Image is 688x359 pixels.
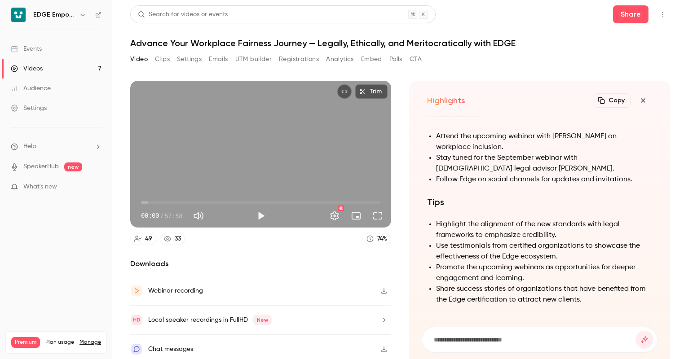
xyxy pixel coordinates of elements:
[253,315,272,325] span: New
[23,142,36,151] span: Help
[23,162,59,171] a: SpeakerHub
[347,207,365,225] button: Turn on miniplayer
[209,52,228,66] button: Emails
[130,233,156,245] a: 49
[130,38,670,48] h1: Advance Your Workplace Fairness Journey — Legally, Ethically, and Meritocratically with EDGE
[410,52,422,66] button: CTA
[594,93,631,108] button: Copy
[326,207,344,225] button: Settings
[138,10,228,19] div: Search for videos or events
[362,233,391,245] a: 74%
[148,285,203,296] div: Webinar recording
[33,10,75,19] h6: EDGE Empower
[369,207,387,225] button: Full screen
[11,337,40,348] span: Premium
[436,153,652,174] li: Stay tuned for the September webinar with [DEMOGRAPHIC_DATA] legal advisor [PERSON_NAME].
[141,211,159,220] span: 00:00
[64,162,82,171] span: new
[155,52,170,66] button: Clips
[11,84,51,93] div: Audience
[79,339,101,346] a: Manage
[436,241,652,262] li: Use testimonials from certified organizations to showcase the effectiveness of the Edge ecosystem.
[11,44,42,53] div: Events
[11,104,47,113] div: Settings
[337,84,352,99] button: Embed video
[130,52,148,66] button: Video
[11,64,43,73] div: Videos
[436,219,652,241] li: Highlight the alignment of the new standards with legal frameworks to emphasize credibility.
[436,262,652,284] li: Promote the upcoming webinars as opportunities for deeper engagement and learning.
[427,196,652,208] h1: Tips
[175,234,181,244] div: 33
[427,95,465,106] h2: Highlights
[656,7,670,22] button: Top Bar Actions
[436,131,652,153] li: Attend the upcoming webinar with [PERSON_NAME] on workplace inclusion.
[148,344,193,355] div: Chat messages
[613,5,648,23] button: Share
[235,52,272,66] button: UTM builder
[160,211,163,220] span: /
[145,234,152,244] div: 49
[252,207,270,225] button: Play
[45,339,74,346] span: Plan usage
[141,211,182,220] div: 00:00
[148,315,272,325] div: Local speaker recordings in FullHD
[326,52,354,66] button: Analytics
[11,8,26,22] img: EDGE Empower
[436,284,652,305] li: Share success stories of organizations that have benefited from the Edge certification to attract...
[23,182,57,192] span: What's new
[389,52,402,66] button: Polls
[177,52,202,66] button: Settings
[164,211,182,220] span: 57:58
[361,52,382,66] button: Embed
[160,233,185,245] a: 33
[279,52,319,66] button: Registrations
[11,142,101,151] li: help-dropdown-opener
[130,258,391,269] h2: Downloads
[355,84,388,99] button: Trim
[377,234,387,244] div: 74 %
[190,207,207,225] button: Mute
[338,206,344,211] div: HD
[436,174,652,185] li: Follow Edge on social channels for updates and invitations.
